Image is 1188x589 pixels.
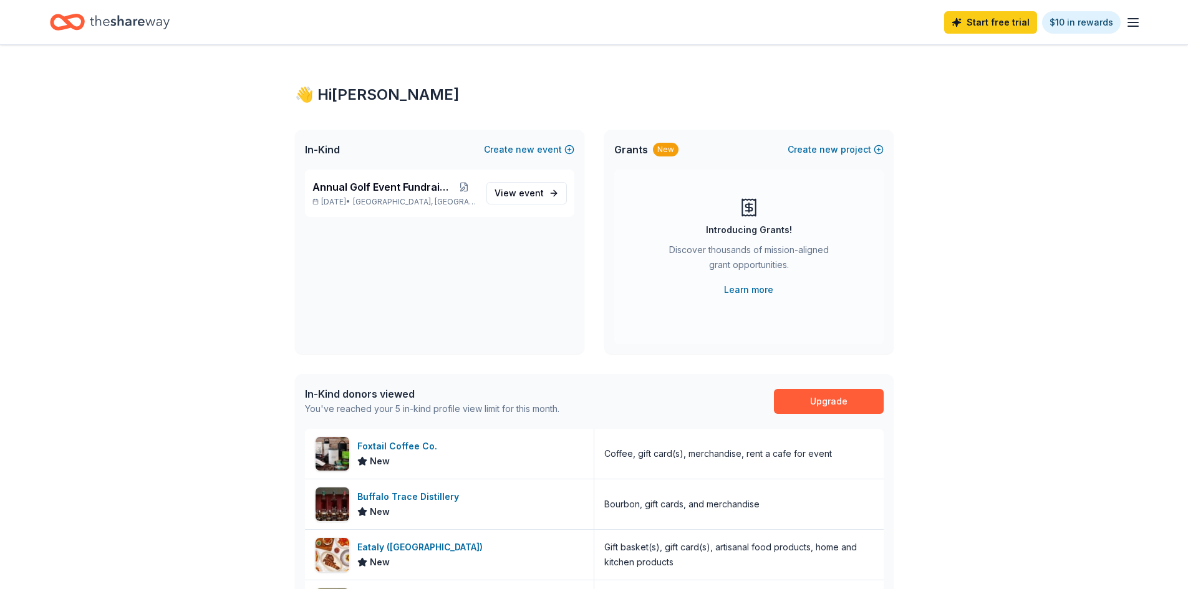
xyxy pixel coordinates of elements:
[370,504,390,519] span: New
[312,180,452,194] span: Annual Golf Event Fundraiser
[305,386,559,401] div: In-Kind donors viewed
[604,540,874,570] div: Gift basket(s), gift card(s), artisanal food products, home and kitchen products
[357,439,442,454] div: Foxtail Coffee Co.
[484,142,574,157] button: Createnewevent
[664,242,834,277] div: Discover thousands of mission-aligned grant opportunities.
[316,437,349,471] img: Image for Foxtail Coffee Co.
[653,143,679,156] div: New
[370,555,390,570] span: New
[305,401,559,416] div: You've reached your 5 in-kind profile view limit for this month.
[357,489,464,504] div: Buffalo Trace Distillery
[516,142,534,157] span: new
[519,188,544,198] span: event
[486,182,567,204] a: View event
[370,454,390,469] span: New
[706,223,792,237] div: Introducing Grants!
[357,540,488,555] div: Eataly ([GEOGRAPHIC_DATA])
[316,487,349,521] img: Image for Buffalo Trace Distillery
[944,11,1037,34] a: Start free trial
[305,142,340,157] span: In-Kind
[724,282,773,297] a: Learn more
[316,538,349,572] img: Image for Eataly (Las Vegas)
[604,446,832,461] div: Coffee, gift card(s), merchandise, rent a cafe for event
[295,85,894,105] div: 👋 Hi [PERSON_NAME]
[819,142,838,157] span: new
[774,389,884,414] a: Upgrade
[50,7,170,37] a: Home
[1042,11,1121,34] a: $10 in rewards
[495,186,544,201] span: View
[604,497,760,512] div: Bourbon, gift cards, and merchandise
[312,197,476,207] p: [DATE] •
[788,142,884,157] button: Createnewproject
[353,197,476,207] span: [GEOGRAPHIC_DATA], [GEOGRAPHIC_DATA]
[614,142,648,157] span: Grants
